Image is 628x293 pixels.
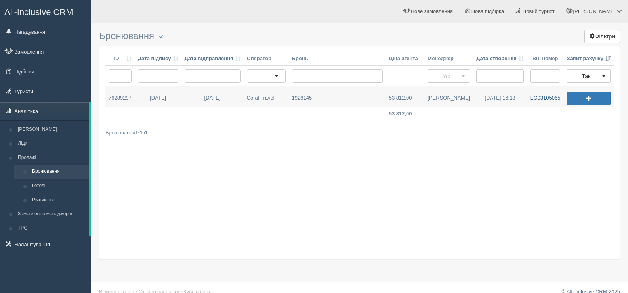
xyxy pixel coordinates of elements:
[527,52,564,66] th: Вн. номер
[14,207,89,221] a: Замовлення менеджерів
[99,31,620,42] h3: Бронювання
[584,30,620,43] button: Фільтри
[424,52,473,66] th: Менеджер
[145,130,148,136] b: 1
[14,123,89,137] a: [PERSON_NAME]
[14,151,89,165] a: Продажі
[14,136,89,151] a: Ліди
[4,7,73,17] span: All-Inclusive CRM
[386,86,425,107] a: 53 812,00
[244,52,289,66] th: Оператор
[471,8,504,14] span: Нова підбірка
[105,129,614,136] div: Бронювання з
[433,72,460,80] span: Усі
[109,55,132,63] a: ID
[14,221,89,236] a: TPG
[473,86,527,107] a: [DATE] 16:18
[567,69,611,83] button: Так
[411,8,453,14] span: Нове замовлення
[138,55,178,63] a: Дата підпису
[185,55,241,63] a: Дата відправлення
[386,107,425,121] td: 53 812,00
[573,8,615,14] span: [PERSON_NAME]
[424,86,473,107] a: [PERSON_NAME]
[105,86,135,107] a: 76289297
[476,55,524,63] a: Дата створення
[135,86,181,107] a: [DATE]
[29,193,89,207] a: Річний звіт
[29,179,89,193] a: Готелі
[0,0,91,22] a: All-Inclusive CRM
[527,86,564,107] a: EG03105065
[135,130,143,136] b: 1-1
[567,55,611,63] a: Запит рахунку
[289,86,386,107] a: 1928145
[289,52,386,66] th: Бронь
[29,165,89,179] a: Бронювання
[386,52,425,66] th: Ціна агента
[428,69,470,83] button: Усі
[523,8,555,14] span: Новий турист
[572,72,600,80] span: Так
[181,86,244,107] a: [DATE]
[244,86,289,107] a: Coral Travel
